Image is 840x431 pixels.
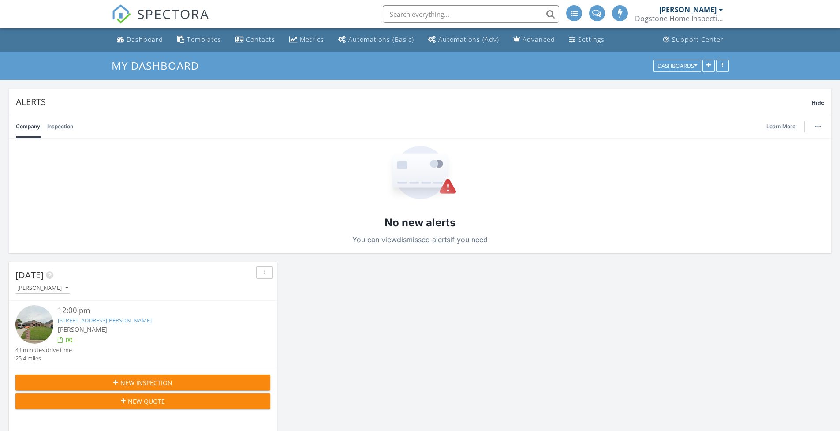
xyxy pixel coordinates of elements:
[335,32,418,48] a: Automations (Basic)
[438,35,499,44] div: Automations (Adv)
[385,215,455,230] h2: No new alerts
[659,5,717,14] div: [PERSON_NAME]
[127,35,163,44] div: Dashboard
[15,354,72,363] div: 25.4 miles
[174,32,225,48] a: Templates
[120,378,172,387] span: New Inspection
[766,122,801,131] a: Learn More
[384,146,457,201] img: Empty State
[246,35,275,44] div: Contacts
[286,32,328,48] a: Metrics
[113,32,167,48] a: Dashboard
[815,126,821,127] img: ellipsis-632cfdd7c38ec3a7d453.svg
[112,4,131,24] img: The Best Home Inspection Software - Spectora
[58,316,152,324] a: [STREET_ADDRESS][PERSON_NAME]
[232,32,279,48] a: Contacts
[352,233,488,246] p: You can view if you need
[58,305,249,316] div: 12:00 pm
[15,375,270,390] button: New Inspection
[128,397,165,406] span: New Quote
[397,235,450,244] a: dismissed alerts
[15,346,72,354] div: 41 minutes drive time
[16,96,812,108] div: Alerts
[657,63,697,69] div: Dashboards
[425,32,503,48] a: Automations (Advanced)
[812,99,824,106] span: Hide
[15,282,70,294] button: [PERSON_NAME]
[16,115,40,138] a: Company
[348,35,414,44] div: Automations (Basic)
[510,32,559,48] a: Advanced
[523,35,555,44] div: Advanced
[660,32,727,48] a: Support Center
[653,60,701,72] button: Dashboards
[17,285,68,291] div: [PERSON_NAME]
[187,35,221,44] div: Templates
[566,32,608,48] a: Settings
[578,35,605,44] div: Settings
[112,58,206,73] a: My Dashboard
[15,305,270,363] a: 12:00 pm [STREET_ADDRESS][PERSON_NAME] [PERSON_NAME] 41 minutes drive time 25.4 miles
[672,35,724,44] div: Support Center
[137,4,209,23] span: SPECTORA
[383,5,559,23] input: Search everything...
[15,393,270,409] button: New Quote
[300,35,324,44] div: Metrics
[635,14,723,23] div: Dogstone Home Inspection
[58,325,107,334] span: [PERSON_NAME]
[15,269,44,281] span: [DATE]
[112,12,209,30] a: SPECTORA
[47,115,73,138] a: Inspection
[15,305,53,343] img: streetview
